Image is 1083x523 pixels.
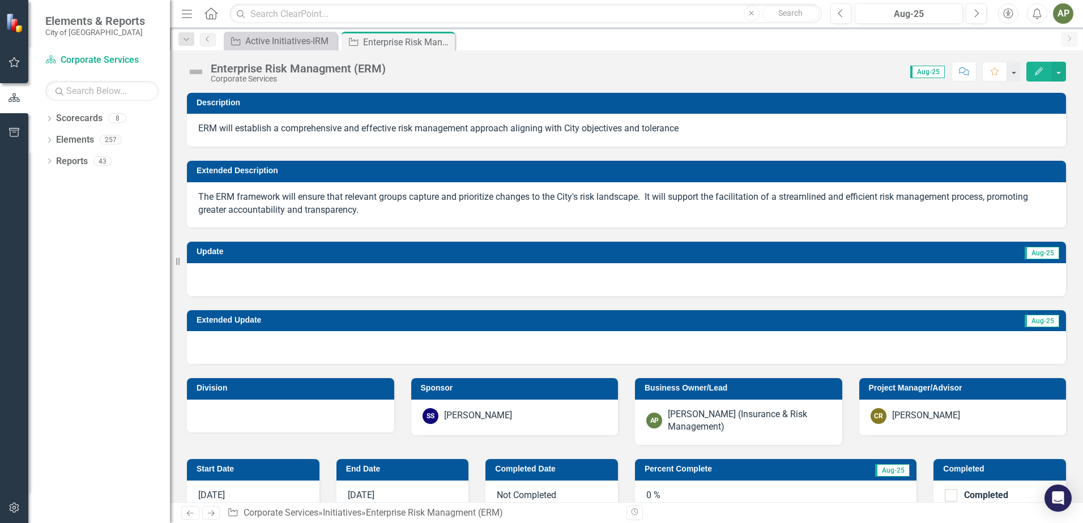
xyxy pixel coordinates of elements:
[421,384,613,392] h3: Sponsor
[1053,3,1073,24] button: AP
[198,191,1055,217] p: The ERM framework will ensure that relevant groups capture and prioritize changes to the City's r...
[198,123,679,134] span: ERM will establish a comprehensive and effective risk management approach aligning with City obje...
[892,409,960,422] div: [PERSON_NAME]
[227,507,618,520] div: » »
[227,34,334,48] a: Active Initiatives-IRM
[495,465,612,473] h3: Completed Date
[1025,315,1059,327] span: Aug-25
[6,13,25,33] img: ClearPoint Strategy
[635,481,916,513] div: 0 %
[348,490,374,500] span: [DATE]
[778,8,803,18] span: Search
[646,413,662,428] div: AP
[211,62,386,75] div: Enterprise Risk Managment (ERM)
[197,166,1060,175] h3: Extended Description
[56,134,94,147] a: Elements
[859,7,959,21] div: Aug-25
[197,384,389,392] h3: Division
[875,464,910,477] span: Aug-25
[187,63,205,81] img: Not Defined
[100,135,122,145] div: 257
[197,316,753,324] h3: Extended Update
[668,408,831,434] div: [PERSON_NAME] (Insurance & Risk Management)
[229,4,822,24] input: Search ClearPoint...
[197,98,1060,107] h3: Description
[910,66,945,78] span: Aug-25
[645,384,837,392] h3: Business Owner/Lead
[245,34,334,48] div: Active Initiatives-IRM
[366,507,503,518] div: Enterprise Risk Managment (ERM)
[45,54,159,67] a: Corporate Services
[855,3,963,24] button: Aug-25
[869,384,1061,392] h3: Project Manager/Advisor
[93,156,112,166] div: 43
[1025,247,1059,259] span: Aug-25
[1044,485,1072,512] div: Open Intercom Messenger
[56,112,103,125] a: Scorecards
[423,408,438,424] div: SS
[108,114,126,123] div: 8
[645,465,819,473] h3: Percent Complete
[943,465,1060,473] h3: Completed
[211,75,386,83] div: Corporate Services
[363,35,452,49] div: Enterprise Risk Managment (ERM)
[56,155,88,168] a: Reports
[485,481,618,513] div: Not Completed
[197,247,568,256] h3: Update
[45,81,159,101] input: Search Below...
[444,409,512,422] div: [PERSON_NAME]
[762,6,819,22] button: Search
[198,490,225,500] span: [DATE]
[45,14,145,28] span: Elements & Reports
[244,507,318,518] a: Corporate Services
[346,465,463,473] h3: End Date
[871,408,886,424] div: CR
[323,507,361,518] a: Initiatives
[45,28,145,37] small: City of [GEOGRAPHIC_DATA]
[197,465,314,473] h3: Start Date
